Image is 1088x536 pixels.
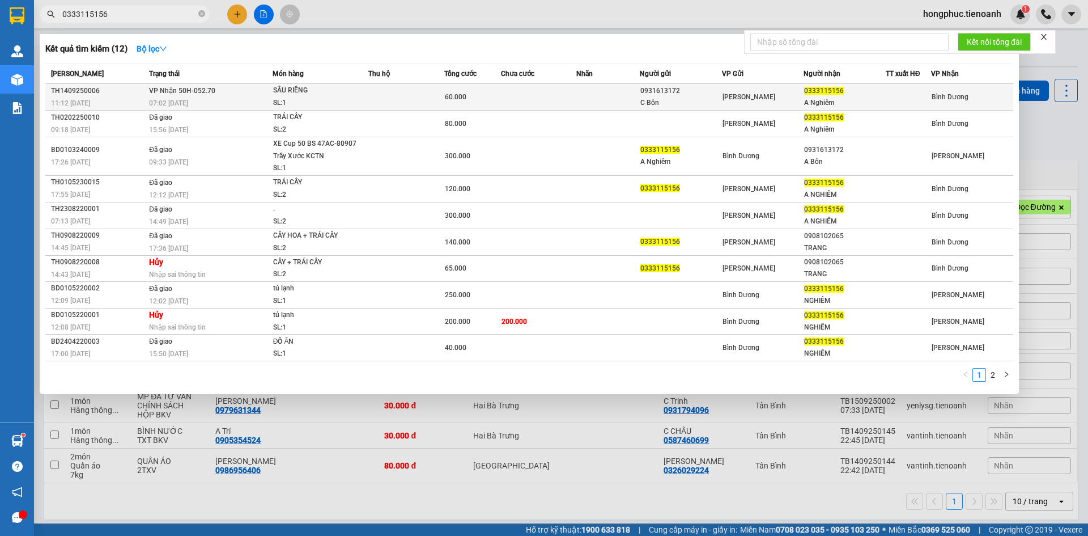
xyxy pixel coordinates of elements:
[932,185,968,193] span: Bình Dương
[932,152,984,160] span: [PERSON_NAME]
[640,85,721,97] div: 0931613172
[149,158,188,166] span: 09:33 [DATE]
[51,282,146,294] div: BD0105220002
[804,230,885,242] div: 0908102065
[932,212,968,220] span: Bình Dương
[273,309,358,322] div: tủ lạnh
[149,271,206,278] span: Nhập sai thông tin
[51,112,146,124] div: TH0202250010
[986,368,1000,382] li: 2
[640,238,680,246] span: 0333115156
[51,217,90,225] span: 07:13 [DATE]
[273,70,304,78] span: Món hàng
[932,93,968,101] span: Bình Dương
[51,350,90,358] span: 17:00 [DATE]
[51,203,146,215] div: TH2308220001
[12,512,23,523] span: message
[804,179,844,187] span: 0333115156
[273,322,358,334] div: SL: 1
[149,337,172,345] span: Đã giao
[804,144,885,156] div: 0931613172
[12,487,23,497] span: notification
[11,435,23,447] img: warehouse-icon
[445,152,470,160] span: 300.000
[722,238,775,246] span: [PERSON_NAME]
[959,368,972,382] button: left
[51,336,146,348] div: BD2404220003
[445,93,466,101] span: 60.000
[51,191,90,199] span: 17:55 [DATE]
[149,70,180,78] span: Trạng thái
[640,156,721,168] div: A Nghiêm
[932,291,984,299] span: [PERSON_NAME]
[804,285,844,293] span: 0333115156
[51,256,146,268] div: TH0908220008
[149,244,188,252] span: 17:36 [DATE]
[804,348,885,360] div: NGHIÊM
[149,99,188,107] span: 07:02 [DATE]
[1040,33,1048,41] span: close
[198,10,205,17] span: close-circle
[932,120,968,128] span: Bình Dương
[445,318,470,326] span: 200.000
[273,216,358,228] div: SL: 2
[273,295,358,307] div: SL: 1
[51,244,90,252] span: 14:45 [DATE]
[932,238,968,246] span: Bình Dương
[576,70,593,78] span: Nhãn
[51,230,146,242] div: TH0908220009
[51,99,90,107] span: 11:12 [DATE]
[958,33,1031,51] button: Kết nối tổng đài
[931,70,959,78] span: VP Nhận
[445,344,466,352] span: 40.000
[722,318,759,326] span: Bình Dương
[932,318,984,326] span: [PERSON_NAME]
[62,8,196,20] input: Tìm tên, số ĐT hoặc mã đơn
[804,87,844,95] span: 0333115156
[149,297,188,305] span: 12:02 [DATE]
[932,264,968,272] span: Bình Dương
[444,70,477,78] span: Tổng cước
[501,318,527,326] span: 200.000
[51,85,146,97] div: TH1409250006
[640,264,680,272] span: 0333115156
[51,144,146,156] div: BD0103240009
[45,43,127,55] h3: Kết quả tìm kiếm ( 12 )
[1000,368,1013,382] button: right
[886,70,920,78] span: TT xuất HĐ
[722,291,759,299] span: Bình Dương
[273,111,358,124] div: TRÁI CÂY
[273,176,358,189] div: TRÁI CÂY
[445,291,470,299] span: 250.000
[973,369,985,381] a: 1
[722,152,759,160] span: Bình Dương
[722,344,759,352] span: Bình Dương
[51,158,90,166] span: 17:26 [DATE]
[149,191,188,199] span: 12:12 [DATE]
[445,185,470,193] span: 120.000
[198,9,205,20] span: close-circle
[22,433,25,437] sup: 1
[273,138,358,162] div: XE Cup 50 BS 47AC-80907 Trầy Xước KCTN
[273,348,358,360] div: SL: 1
[445,238,470,246] span: 140.000
[273,336,358,348] div: ĐỒ ĂN
[640,70,671,78] span: Người gửi
[804,322,885,334] div: NGHIÊM
[722,120,775,128] span: [PERSON_NAME]
[149,310,163,319] strong: Hủy
[51,323,90,331] span: 12:08 [DATE]
[47,10,55,18] span: search
[273,85,358,97] div: SẦU RIÊNG
[51,271,90,278] span: 14:43 [DATE]
[804,268,885,280] div: TRANG
[273,189,358,201] div: SL: 2
[640,184,680,192] span: 0333115156
[804,256,885,268] div: 0908102065
[273,268,358,281] div: SL: 2
[722,212,775,220] span: [PERSON_NAME]
[149,146,172,154] span: Đã giao
[149,218,188,226] span: 14:49 [DATE]
[804,337,844,345] span: 0333115156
